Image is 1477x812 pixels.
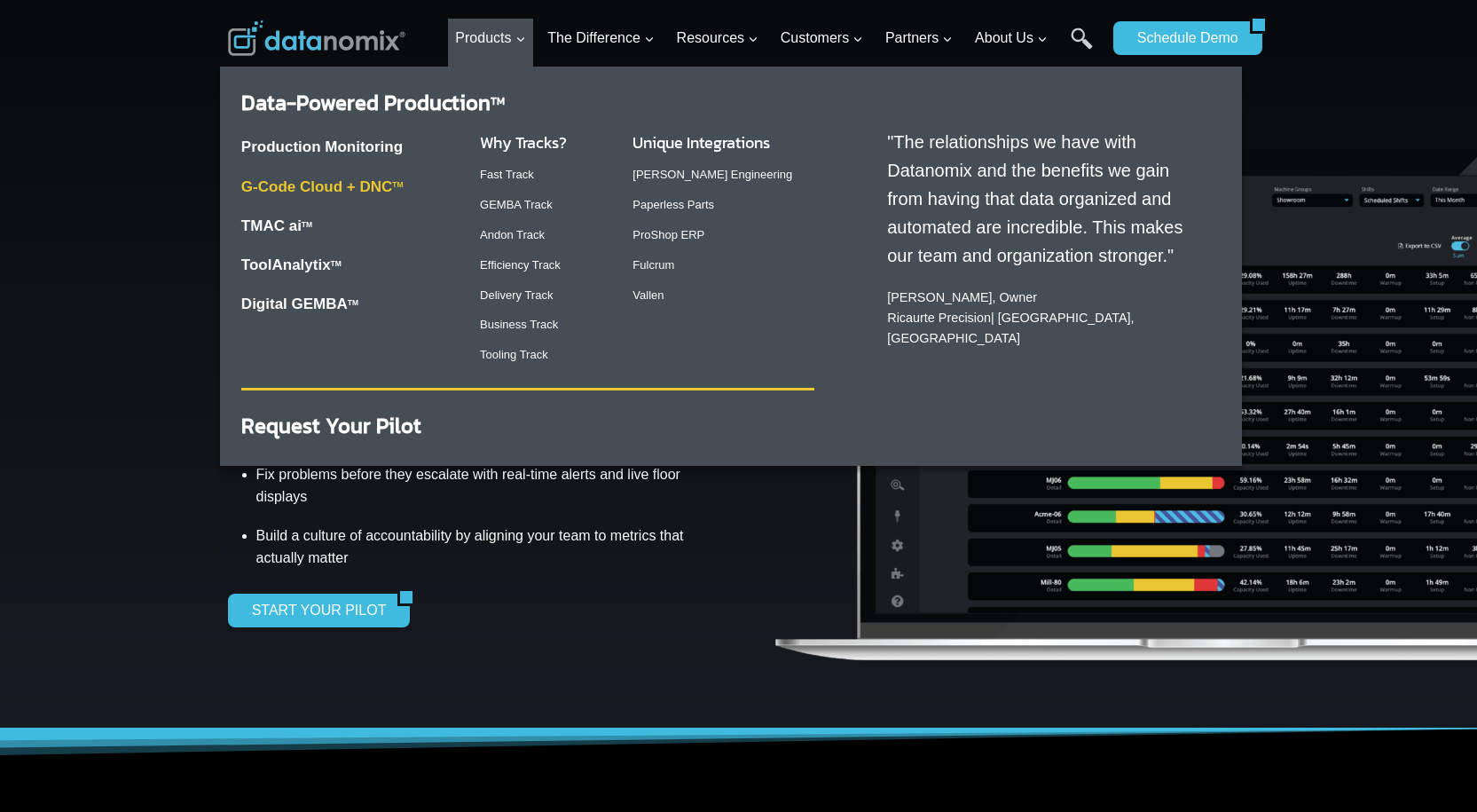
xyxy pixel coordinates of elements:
[887,128,1203,270] p: "The relationships we have with Datanomix and the benefits we gain from having that data organize...
[348,298,358,307] sup: TM
[228,20,405,56] img: Datanomix
[241,138,403,155] a: Production Monitoring
[1071,28,1093,67] a: Search
[975,27,1048,50] span: About Us
[480,348,548,361] a: Tooling Track
[480,198,553,211] a: GEMBA Track
[241,410,421,441] a: Request Your Pilot
[480,288,553,302] a: Delivery Track
[448,10,1104,67] nav: Primary Navigation
[480,130,567,154] a: Why Tracks?
[241,256,331,273] a: ToolAnalytix
[887,311,991,325] a: Ricaurte Precision
[632,288,664,302] a: Vallen
[480,168,534,181] a: Fast Track
[677,27,758,50] span: Resources
[632,228,704,241] a: ProShop ERP
[632,198,714,211] a: Paperless Parts
[781,27,863,50] span: Customers
[632,168,792,181] a: [PERSON_NAME] Engineering
[480,228,545,241] a: Andon Track
[256,518,696,576] li: Build a culture of accountability by aligning your team to metrics that actually matter
[632,258,674,272] a: Fulcrum
[547,27,655,50] span: The Difference
[241,217,312,234] a: TMAC aiTM
[241,396,299,408] a: Privacy Policy
[480,258,561,272] a: Efficiency Track
[399,219,467,235] span: State/Region
[331,259,342,268] a: TM
[241,178,404,195] a: G-Code Cloud + DNCTM
[491,93,505,109] sup: TM
[228,594,398,627] a: START YOUR PILOT
[256,453,696,518] li: Fix problems before they escalate with real-time alerts and live floor displays
[455,27,525,50] span: Products
[199,396,225,408] a: Terms
[399,1,456,17] span: Last Name
[302,220,312,229] sup: TM
[399,74,479,90] span: Phone number
[241,87,505,118] a: Data-Powered ProductionTM
[480,318,558,331] a: Business Track
[392,180,403,189] sup: TM
[887,288,1203,349] p: [PERSON_NAME], Owner | [GEOGRAPHIC_DATA], [GEOGRAPHIC_DATA]
[885,27,953,50] span: Partners
[241,296,358,312] a: Digital GEMBATM
[632,130,814,154] h3: Unique Integrations
[1113,21,1250,55] a: Schedule Demo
